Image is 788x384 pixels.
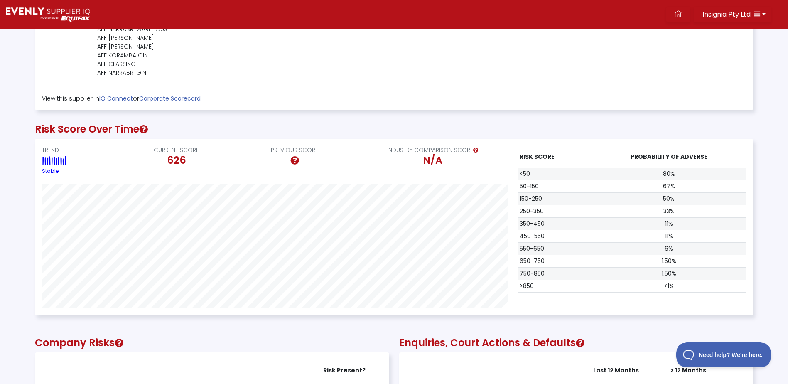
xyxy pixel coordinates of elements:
th: RISK SCORE [518,146,592,168]
p: CURRENT SCORE [121,146,232,155]
td: <1% [592,280,746,292]
th: > 12 Months [669,359,746,382]
h2: 626 [121,155,232,167]
p: View this supplier in or [42,94,746,103]
td: 350-450 [518,217,592,230]
td: 1.50% [592,267,746,280]
li: AFF [PERSON_NAME] [96,42,206,51]
td: 150-250 [518,192,592,205]
li: AFF KORAMBA GIN [96,51,206,60]
img: Supply Predict [6,7,90,22]
li: AFF NARRABRI WAREHOUSE [96,25,206,34]
td: 67% [592,180,746,192]
div: N/A [357,155,508,167]
img: stable.75ddb8f0.svg [42,156,66,166]
h2: Enquiries, Court Actions & Defaults [399,337,754,349]
td: >850 [518,280,592,292]
td: 650-750 [518,255,592,267]
span: Insignia Pty Ltd [702,10,751,19]
h2: Company Risks [35,337,389,349]
td: 50-150 [518,180,592,192]
h2: Risk Score Over Time [35,123,753,135]
li: AFF CLASSING [96,60,206,69]
p: INDUSTRY COMPARISON SCORE [357,146,508,155]
button: Insignia Pty Ltd [694,7,771,22]
p: PREVIOUS SCORE [239,146,350,155]
li: AFF NARRABRI GIN [96,69,206,77]
th: Last 12 Months [592,359,669,382]
td: 80% [592,168,746,180]
td: 250-350 [518,205,592,217]
a: Corporate Scorecard [139,94,201,103]
td: 1.50% [592,255,746,267]
td: 50% [592,192,746,205]
th: Risk Present? [307,359,382,382]
iframe: Toggle Customer Support [676,342,771,367]
small: Stable [42,167,59,175]
td: 550-650 [518,242,592,255]
td: 11% [592,217,746,230]
td: 750-850 [518,267,592,280]
a: IQ Connect [99,94,133,103]
p: TREND [42,146,114,155]
td: <50 [518,168,592,180]
td: 11% [592,230,746,242]
li: AFF [PERSON_NAME] [96,34,206,42]
td: 33% [592,205,746,217]
td: 450-550 [518,230,592,242]
td: 6% [592,242,746,255]
th: PROBABILITY OF ADVERSE [592,146,746,168]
